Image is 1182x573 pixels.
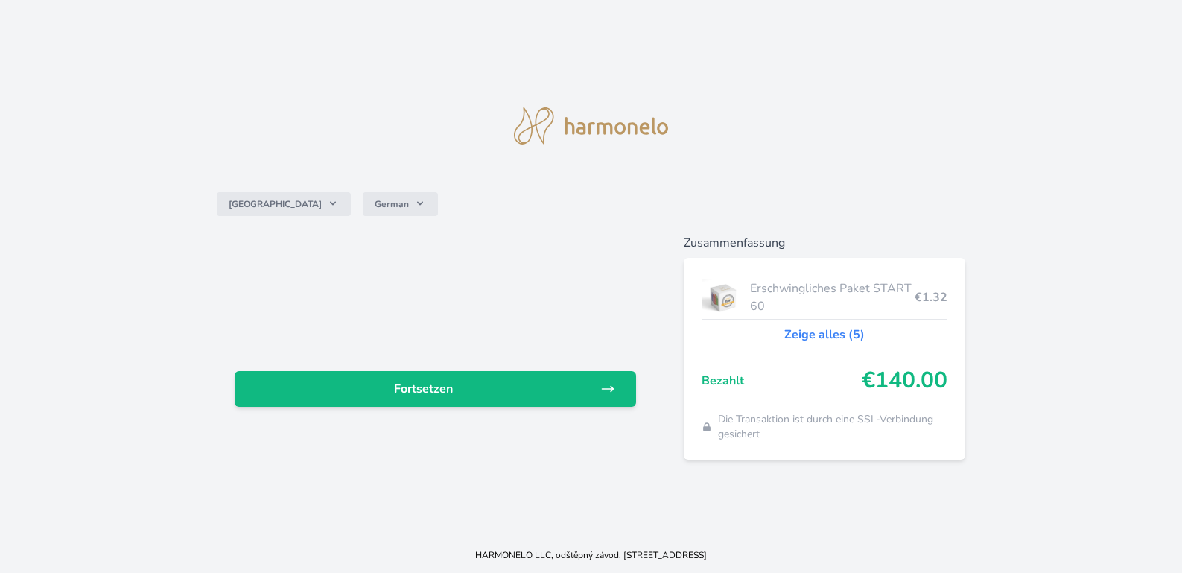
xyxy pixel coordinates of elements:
[684,234,965,252] h6: Zusammenfassung
[702,372,862,390] span: Bezahlt
[862,367,947,394] span: €140.00
[514,107,669,145] img: logo.svg
[363,192,438,216] button: German
[750,279,915,315] span: Erschwingliches Paket START 60
[375,198,409,210] span: German
[235,371,636,407] a: Fortsetzen
[217,192,351,216] button: [GEOGRAPHIC_DATA]
[229,198,322,210] span: [GEOGRAPHIC_DATA]
[702,279,744,316] img: start.jpg
[247,380,600,398] span: Fortsetzen
[915,288,947,306] span: €1.32
[784,326,865,344] a: Zeige alles (5)
[718,412,947,442] span: Die Transaktion ist durch eine SSL-Verbindung gesichert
